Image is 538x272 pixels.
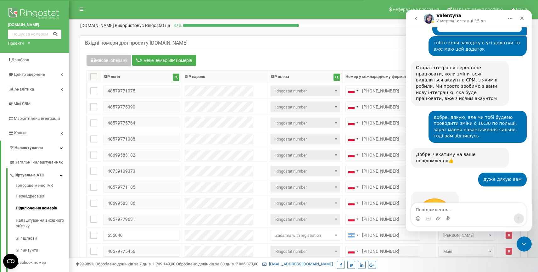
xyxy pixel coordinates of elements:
[453,7,503,12] span: Налаштування профілю
[273,167,338,176] span: Ringostat number
[346,134,360,144] div: Telephone country code
[132,55,196,66] button: У мене немає SIP номерів
[273,199,338,208] span: Ringostat number
[271,214,340,225] span: Ringostat number
[5,193,120,203] textarea: Повідомлення...
[176,262,258,266] span: Оброблено дзвінків за 30 днів :
[14,116,60,121] span: Маркетплейс інтеграцій
[345,182,420,192] input: 512 345 678
[273,151,338,160] span: Ringostat number
[271,182,340,192] span: Ringostat number
[345,230,420,241] input: 011 15-2345-6789
[346,86,360,96] div: Telephone country code
[346,230,360,240] div: Telephone country code
[345,74,408,80] div: Номер у міжнародному форматі
[271,150,340,160] span: Ringostat number
[108,203,118,214] button: Надіслати повідомлення…
[441,247,492,256] span: Main
[16,232,69,245] a: SIP шлюзи
[182,71,268,83] th: SIP пароль
[346,118,360,128] div: Telephone country code
[271,86,340,96] span: Ringostat number
[16,183,69,190] a: Голосове меню IVR
[271,166,340,176] span: Ringostat number
[9,155,69,168] a: Загальні налаштування
[441,231,492,240] span: Anatoliy Bezsmertniy
[14,145,43,150] span: Налаштування
[346,246,360,256] div: Telephone country code
[14,87,34,92] span: Аналiтика
[516,7,527,12] span: Вихід
[273,103,338,112] span: Ringostat number
[346,150,360,160] div: Telephone country code
[271,102,340,112] span: Ringostat number
[346,102,360,112] div: Telephone country code
[346,198,360,208] div: Telephone country code
[9,168,69,181] a: Віртуальна АТС
[14,72,45,77] span: Центр звернень
[345,246,420,257] input: 512 345 678
[346,166,360,176] div: Telephone country code
[3,254,18,269] button: Open CMP widget
[80,22,170,29] p: [DOMAIN_NAME]
[20,206,25,211] button: вибір GIF-файлів
[115,23,170,28] span: використовує Ringostat на
[273,231,338,240] span: Zadarma with registration
[346,214,360,224] div: Telephone country code
[345,214,420,225] input: 512 345 678
[271,134,340,144] span: Ringostat number
[393,7,439,12] span: Реферальна програма
[10,189,48,219] div: hugging face
[273,87,338,96] span: Ringostat number
[76,262,94,266] span: 99,989%
[273,247,338,256] span: Ringostat number
[517,236,532,252] iframe: Intercom live chat
[8,41,24,47] div: Проєкти
[170,22,183,29] p: 37 %
[8,30,61,39] input: Пошук за номером
[14,101,31,106] span: Mini CRM
[5,181,53,223] div: hugging face
[11,58,29,62] span: Дашборд
[15,159,61,165] span: Загальні налаштування
[406,10,532,231] iframe: Intercom live chat
[346,182,360,192] div: Telephone country code
[85,40,188,46] h5: Вхідні номери для проєкту [DOMAIN_NAME]
[271,118,340,128] span: Ringostat number
[273,119,338,128] span: Ringostat number
[1,141,69,155] a: Налаштування
[40,206,45,211] button: Start recording
[87,55,131,66] button: Масові операції
[345,150,420,160] input: 512 345 678
[8,22,61,28] a: [DOMAIN_NAME]
[95,262,175,266] span: Оброблено дзвінків за 7 днів :
[271,230,340,241] span: Zadarma with registration
[5,181,121,237] div: Valentyna каже…
[104,74,120,80] div: SIP логін
[345,166,420,176] input: 512 345 678
[10,206,15,211] button: Вибір емодзі
[16,190,69,203] a: Переадресація
[345,102,420,112] input: 512 345 678
[439,230,494,241] span: Anatoliy Bezsmertniy
[153,262,175,266] u: 1 739 149,00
